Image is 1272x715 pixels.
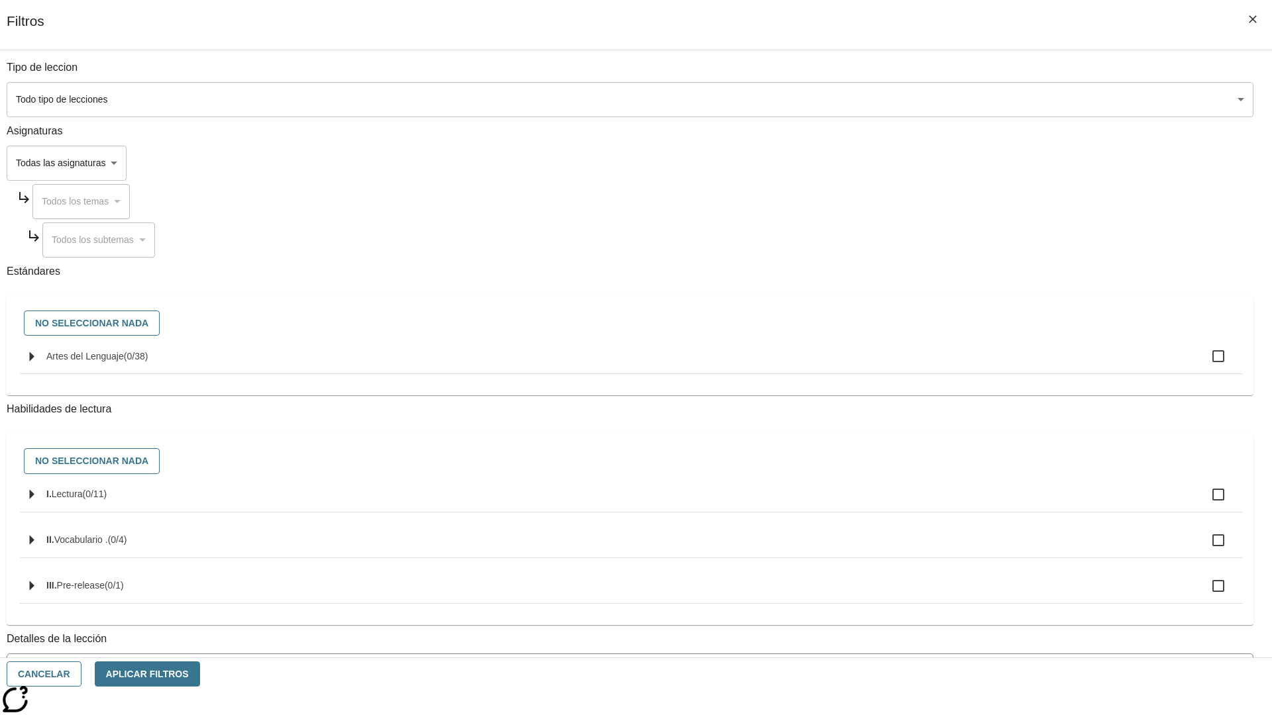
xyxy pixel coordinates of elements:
ul: Seleccione estándares [20,339,1243,385]
div: Seleccione una Asignatura [7,146,127,181]
button: Cerrar los filtros del Menú lateral [1239,5,1267,33]
span: III. [46,580,57,591]
div: Seleccione habilidades [17,445,1243,477]
span: I. [46,489,52,499]
ul: Seleccione habilidades [20,477,1243,614]
button: No seleccionar nada [24,310,160,336]
span: Artes del Lenguaje [46,351,124,361]
span: Lectura [52,489,83,499]
div: Seleccione una Asignatura [42,222,155,258]
span: 0 estándares seleccionados/1 estándares en grupo [105,580,124,591]
span: 0 estándares seleccionados/4 estándares en grupo [108,534,127,545]
p: Habilidades de lectura [7,402,1253,417]
div: Seleccione un tipo de lección [7,82,1253,117]
span: Pre-release [57,580,105,591]
p: Estándares [7,264,1253,279]
button: No seleccionar nada [24,448,160,474]
p: Asignaturas [7,124,1253,139]
span: 0 estándares seleccionados/11 estándares en grupo [82,489,107,499]
h1: Filtros [7,13,44,50]
p: Detalles de la lección [7,632,1253,647]
button: Aplicar Filtros [95,661,200,687]
button: Cancelar [7,661,81,687]
div: Seleccione una Asignatura [32,184,130,219]
span: II. [46,534,54,545]
div: Seleccione estándares [17,307,1243,340]
span: Vocabulario . [54,534,108,545]
p: Tipo de leccion [7,60,1253,75]
div: La Actividad cubre los factores a considerar para el ajuste automático del lexile [7,654,1253,683]
span: 0 estándares seleccionados/38 estándares en grupo [124,351,148,361]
